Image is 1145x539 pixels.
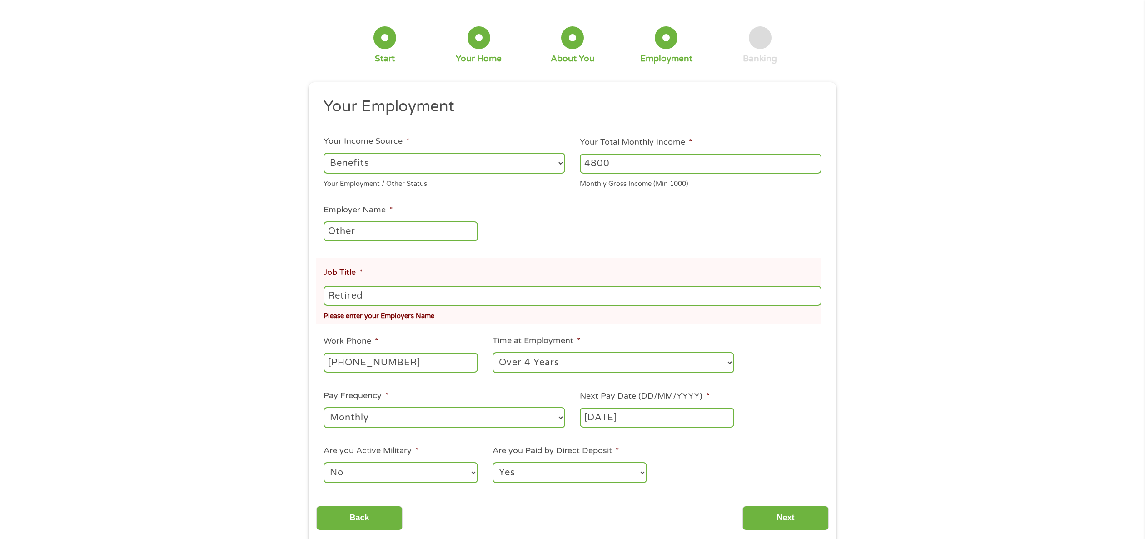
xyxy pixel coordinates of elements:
label: Employer Name [324,205,393,215]
input: Next [742,506,829,530]
label: Your Income Source [324,136,410,146]
div: Your Home [456,53,502,64]
div: Start [375,53,395,64]
label: Time at Employment [493,335,581,346]
input: Back [316,506,403,530]
input: Walmart [324,221,478,241]
input: ---Click Here for Calendar --- [580,408,734,428]
label: Job Title [324,267,363,278]
label: Are you Paid by Direct Deposit [493,445,619,456]
div: Employment [640,53,692,64]
label: Your Total Monthly Income [580,137,692,147]
label: Are you Active Military [324,445,419,456]
label: Next Pay Date (DD/MM/YYYY) [580,391,710,401]
div: Banking [743,53,777,64]
div: Monthly Gross Income (Min 1000) [580,175,821,189]
input: Cashier [324,286,821,306]
div: Please enter your Employers Name [324,308,821,321]
input: (231) 754-4010 [324,353,478,373]
label: Pay Frequency [324,390,389,401]
h2: Your Employment [324,97,814,117]
input: 1800 [580,154,821,174]
div: Your Employment / Other Status [324,175,565,189]
label: Work Phone [324,336,378,346]
div: About You [551,53,595,64]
